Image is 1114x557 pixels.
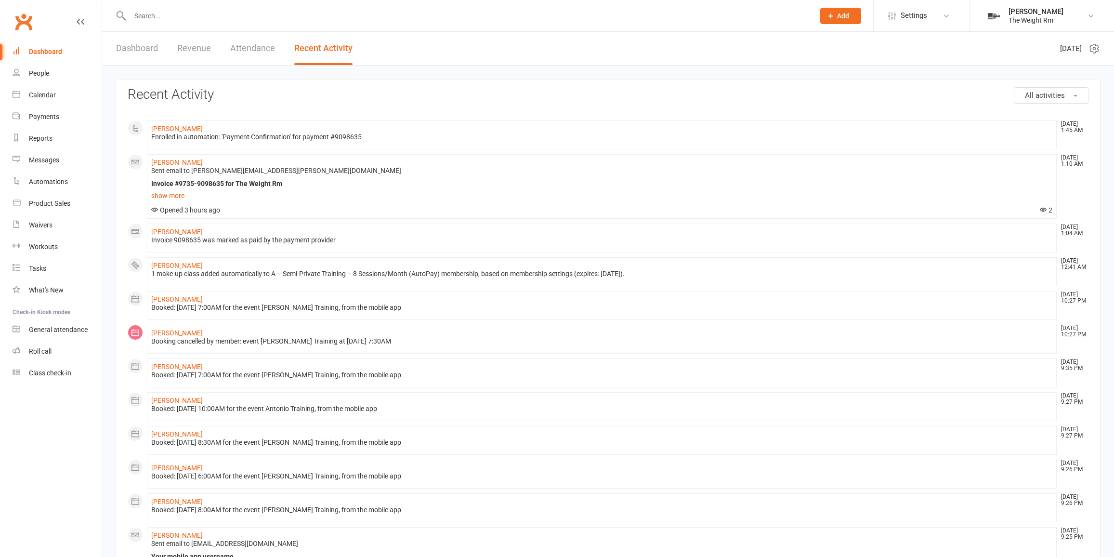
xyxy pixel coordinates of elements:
div: Tasks [29,265,46,272]
a: Roll call [13,341,102,362]
a: [PERSON_NAME] [151,430,203,438]
a: [PERSON_NAME] [151,397,203,404]
div: Roll call [29,347,52,355]
time: [DATE] 1:45 AM [1056,121,1088,133]
div: Invoice 9098635 was marked as paid by the payment provider [151,236,1052,244]
a: Dashboard [116,32,158,65]
a: Calendar [13,84,102,106]
span: Sent email to [PERSON_NAME][EMAIL_ADDRESS][PERSON_NAME][DOMAIN_NAME] [151,167,401,174]
a: Payments [13,106,102,128]
a: [PERSON_NAME] [151,498,203,505]
a: Attendance [230,32,275,65]
div: Invoice #9735-9098635 for The Weight Rm [151,180,1052,188]
time: [DATE] 10:27 PM [1056,292,1088,304]
a: [PERSON_NAME] [151,262,203,269]
span: Add [837,12,849,20]
a: Messages [13,149,102,171]
a: Workouts [13,236,102,258]
a: Automations [13,171,102,193]
div: [PERSON_NAME] [1009,7,1063,16]
div: Workouts [29,243,58,251]
time: [DATE] 9:35 PM [1056,359,1088,371]
a: [PERSON_NAME] [151,295,203,303]
a: Class kiosk mode [13,362,102,384]
div: Booked: [DATE] 8:30AM for the event [PERSON_NAME] Training, from the mobile app [151,438,1052,447]
div: Waivers [29,221,52,229]
time: [DATE] 9:25 PM [1056,528,1088,540]
span: Opened 3 hours ago [151,206,220,214]
span: All activities [1025,91,1065,100]
a: show more [151,189,1052,202]
div: Payments [29,113,59,120]
button: All activities [1014,87,1088,104]
div: Class check-in [29,369,71,377]
time: [DATE] 10:27 PM [1056,325,1088,338]
time: [DATE] 12:41 AM [1056,258,1088,270]
a: Recent Activity [294,32,353,65]
button: Add [820,8,861,24]
time: [DATE] 9:26 PM [1056,494,1088,506]
a: [PERSON_NAME] [151,464,203,472]
a: General attendance kiosk mode [13,319,102,341]
a: Reports [13,128,102,149]
div: People [29,69,49,77]
div: Product Sales [29,199,70,207]
a: [PERSON_NAME] [151,531,203,539]
time: [DATE] 9:27 PM [1056,426,1088,439]
div: Booked: [DATE] 8:00AM for the event [PERSON_NAME] Training, from the mobile app [151,506,1052,514]
a: [PERSON_NAME] [151,329,203,337]
div: What's New [29,286,64,294]
a: Clubworx [12,10,36,34]
a: [PERSON_NAME] [151,125,203,133]
a: Revenue [177,32,211,65]
a: Product Sales [13,193,102,214]
span: Sent email to [EMAIL_ADDRESS][DOMAIN_NAME] [151,540,298,547]
time: [DATE] 1:10 AM [1056,155,1088,167]
time: [DATE] 9:26 PM [1056,460,1088,473]
a: [PERSON_NAME] [151,228,203,236]
div: Enrolled in automation: 'Payment Confirmation' for payment #9098635 [151,133,1052,141]
input: Search... [127,9,808,23]
div: Reports [29,134,52,142]
div: Messages [29,156,59,164]
a: Dashboard [13,41,102,63]
div: Booking cancelled by member: event [PERSON_NAME] Training at [DATE] 7:30AM [151,337,1052,345]
img: thumb_image1749576563.png [984,6,1004,26]
time: [DATE] 1:04 AM [1056,224,1088,237]
span: Settings [901,5,927,27]
span: [DATE] [1060,43,1082,54]
div: 1 make-up class added automatically to A – Semi-Private Training – 8 Sessions/Month (AutoPay) mem... [151,270,1052,278]
a: Waivers [13,214,102,236]
div: Calendar [29,91,56,99]
div: Booked: [DATE] 7:00AM for the event [PERSON_NAME] Training, from the mobile app [151,371,1052,379]
span: 2 [1040,206,1052,214]
h3: Recent Activity [128,87,1088,102]
div: Booked: [DATE] 6:00AM for the event [PERSON_NAME] Training, from the mobile app [151,472,1052,480]
div: Automations [29,178,68,186]
div: Dashboard [29,48,62,55]
a: Tasks [13,258,102,279]
div: Booked: [DATE] 10:00AM for the event Antonio Training, from the mobile app [151,405,1052,413]
a: What's New [13,279,102,301]
time: [DATE] 9:27 PM [1056,393,1088,405]
div: Booked: [DATE] 7:00AM for the event [PERSON_NAME] Training, from the mobile app [151,304,1052,312]
a: [PERSON_NAME] [151,159,203,166]
a: [PERSON_NAME] [151,363,203,371]
div: General attendance [29,326,88,333]
div: The Weight Rm [1009,16,1063,25]
a: People [13,63,102,84]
